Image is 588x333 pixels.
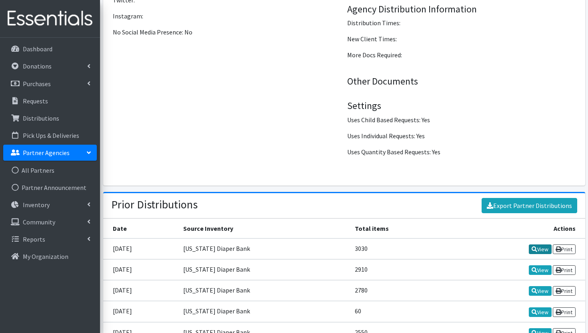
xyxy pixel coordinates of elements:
a: Print [553,265,576,275]
a: View [529,307,552,317]
td: 60 [350,301,448,322]
td: 3030 [350,238,448,259]
a: Inventory [3,197,97,213]
td: [US_STATE] Diaper Bank [178,301,350,322]
a: Reports [3,231,97,247]
p: Distribution Times: [347,18,576,28]
a: Export Partner Distributions [482,198,577,213]
a: Print [553,307,576,317]
th: Source Inventory [178,219,350,239]
a: Pick Ups & Deliveries [3,127,97,143]
p: Inventory [23,201,50,209]
p: Pick Ups & Deliveries [23,131,79,139]
p: Purchases [23,80,51,88]
th: Date [103,219,179,239]
td: [US_STATE] Diaper Bank [178,280,350,301]
td: [DATE] [103,259,179,280]
p: Donations [23,62,52,70]
p: Reports [23,235,45,243]
td: [DATE] [103,238,179,259]
th: Total items [350,219,448,239]
p: Community [23,218,55,226]
img: HumanEssentials [3,5,97,32]
a: Dashboard [3,41,97,57]
a: View [529,244,552,254]
a: View [529,265,552,275]
p: Requests [23,97,48,105]
h2: Prior Distributions [111,198,198,212]
td: 2780 [350,280,448,301]
h4: Settings [347,100,576,112]
td: [US_STATE] Diaper Bank [178,259,350,280]
p: More Docs Required: [347,50,576,60]
p: Uses Child Based Requests: Yes [347,115,576,125]
p: Uses Individual Requests: Yes [347,131,576,141]
td: [US_STATE] Diaper Bank [178,238,350,259]
a: View [529,286,552,296]
p: No Social Media Presence: No [113,27,341,37]
p: Uses Quantity Based Requests: Yes [347,147,576,157]
td: [DATE] [103,301,179,322]
a: Partner Announcement [3,180,97,196]
p: Distributions [23,114,59,122]
p: Partner Agencies [23,149,70,157]
p: Instagram: [113,11,341,21]
p: New Client Times: [347,34,576,44]
a: My Organization [3,248,97,264]
a: Community [3,214,97,230]
a: Partner Agencies [3,145,97,161]
a: Distributions [3,110,97,126]
a: Print [553,244,576,254]
h4: Agency Distribution Information [347,4,576,15]
a: Purchases [3,76,97,92]
th: Actions [448,219,585,239]
p: My Organization [23,252,68,260]
td: [DATE] [103,280,179,301]
a: Donations [3,58,97,74]
h4: Other Documents [347,76,576,87]
p: Dashboard [23,45,52,53]
a: Requests [3,93,97,109]
a: All Partners [3,162,97,178]
td: 2910 [350,259,448,280]
a: Print [553,286,576,296]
